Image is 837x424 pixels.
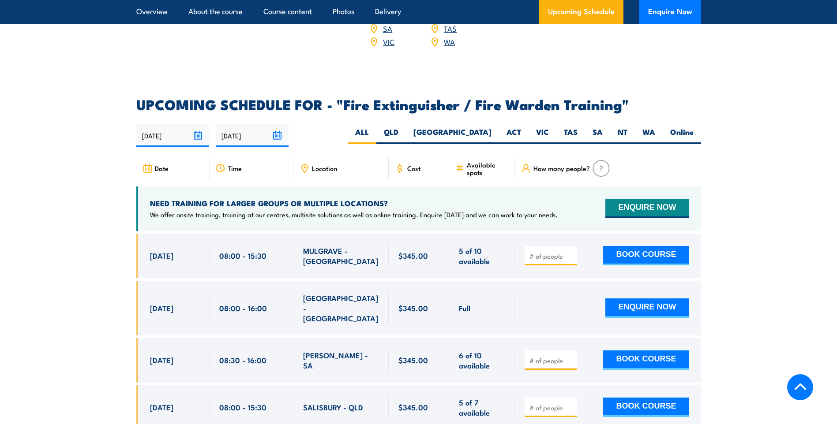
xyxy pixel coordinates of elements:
[155,164,169,172] span: Date
[398,402,428,412] span: $345.00
[603,350,689,370] button: BOOK COURSE
[444,36,455,47] a: WA
[459,303,470,313] span: Full
[529,252,574,260] input: # of people
[529,403,574,412] input: # of people
[459,397,505,418] span: 5 of 7 available
[444,23,457,33] a: TAS
[312,164,337,172] span: Location
[407,164,420,172] span: Cost
[603,398,689,417] button: BOOK COURSE
[219,402,266,412] span: 08:00 - 15:30
[150,402,173,412] span: [DATE]
[398,303,428,313] span: $345.00
[150,355,173,365] span: [DATE]
[303,350,379,371] span: [PERSON_NAME] - SA
[610,127,635,144] label: NT
[150,250,173,260] span: [DATE]
[216,124,289,147] input: To date
[219,355,266,365] span: 08:30 - 16:00
[467,161,509,176] span: Available spots
[383,23,392,33] a: SA
[383,36,394,47] a: VIC
[150,198,558,208] h4: NEED TRAINING FOR LARGER GROUPS OR MULTIPLE LOCATIONS?
[585,127,610,144] label: SA
[459,350,505,371] span: 6 of 10 available
[605,298,689,318] button: ENQUIRE NOW
[150,210,558,219] p: We offer onsite training, training at our centres, multisite solutions as well as online training...
[219,250,266,260] span: 08:00 - 15:30
[529,127,556,144] label: VIC
[556,127,585,144] label: TAS
[603,246,689,265] button: BOOK COURSE
[398,355,428,365] span: $345.00
[376,127,406,144] label: QLD
[398,250,428,260] span: $345.00
[303,245,379,266] span: MULGRAVE - [GEOGRAPHIC_DATA]
[406,127,499,144] label: [GEOGRAPHIC_DATA]
[136,98,701,110] h2: UPCOMING SCHEDULE FOR - "Fire Extinguisher / Fire Warden Training"
[459,245,505,266] span: 5 of 10 available
[499,127,529,144] label: ACT
[533,164,590,172] span: How many people?
[529,356,574,365] input: # of people
[635,127,663,144] label: WA
[303,293,379,324] span: [GEOGRAPHIC_DATA] - [GEOGRAPHIC_DATA]
[150,303,173,313] span: [DATE]
[605,199,689,218] button: ENQUIRE NOW
[663,127,701,144] label: Online
[303,402,363,412] span: SALISBURY - QLD
[219,303,267,313] span: 08:00 - 16:00
[228,164,242,172] span: Time
[348,127,376,144] label: ALL
[136,124,209,147] input: From date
